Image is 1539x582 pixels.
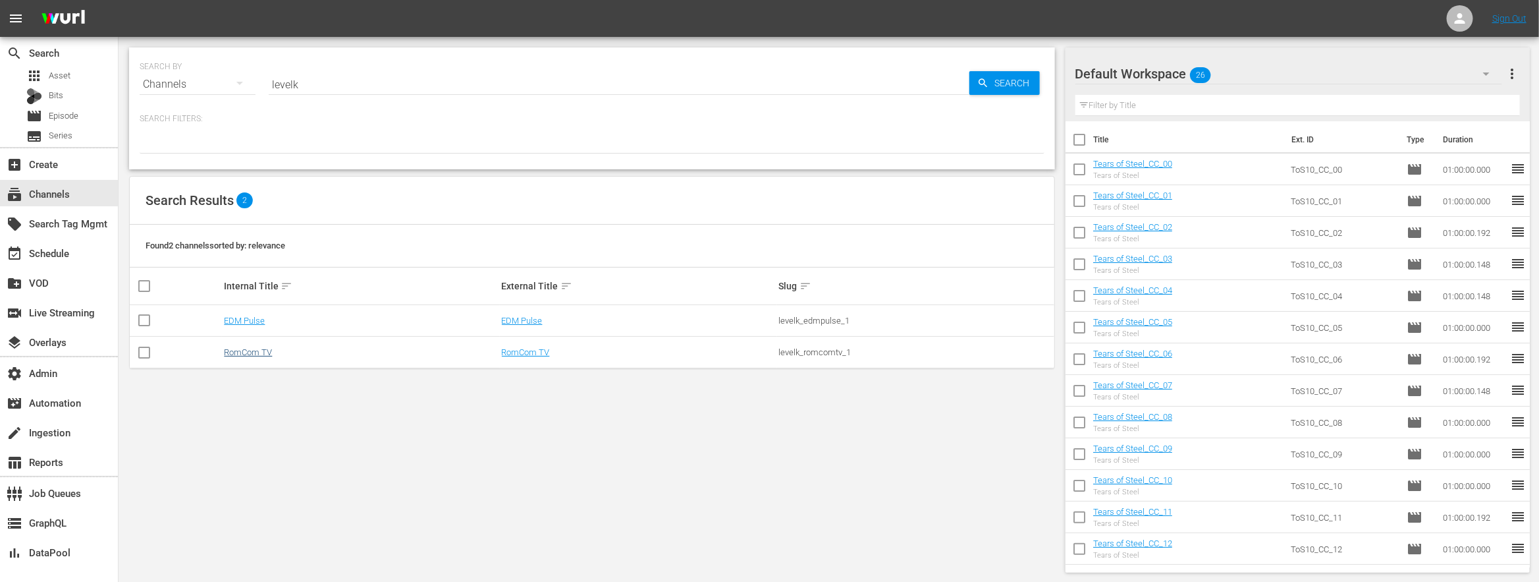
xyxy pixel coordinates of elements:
[7,455,22,471] span: Reports
[1407,541,1422,557] span: Episode
[7,45,22,61] span: Search
[146,192,234,208] span: Search Results
[1093,266,1172,275] div: Tears of Steel
[1285,312,1401,343] td: ToS10_CC_05
[7,335,22,351] span: Overlays
[281,280,292,292] span: sort
[1093,444,1172,453] a: Tears of Steel_CC_09
[1093,159,1172,169] a: Tears of Steel_CC_00
[1190,61,1211,89] span: 26
[1093,121,1284,158] th: Title
[1285,407,1401,438] td: ToS10_CC_08
[140,113,1044,125] p: Search Filters:
[1093,393,1172,401] div: Tears of Steel
[1093,235,1172,243] div: Tears of Steel
[779,347,1052,357] div: levelk_romcomtv_1
[779,278,1052,294] div: Slug
[502,347,550,357] a: RomCom TV
[7,216,22,232] span: Search Tag Mgmt
[1093,190,1172,200] a: Tears of Steel_CC_01
[1093,285,1172,295] a: Tears of Steel_CC_04
[7,366,22,382] span: Admin
[1510,446,1526,461] span: reorder
[1093,424,1172,433] div: Tears of Steel
[1407,193,1422,209] span: Episode
[7,425,22,441] span: Ingestion
[32,3,95,34] img: ans4CAIJ8jUAAAAAAAAAAAAAAAAAAAAAAAAgQb4GAAAAAAAAAAAAAAAAAAAAAAAAJMjXAAAAAAAAAAAAAAAAAAAAAAAAgAT5G...
[1504,58,1520,90] button: more_vert
[1407,383,1422,399] span: Episode
[1407,478,1422,494] span: Episode
[1407,446,1422,462] span: Episode
[49,109,78,123] span: Episode
[1285,533,1401,565] td: ToS10_CC_12
[7,486,22,502] span: Job Queues
[502,278,775,294] div: External Title
[1285,154,1401,185] td: ToS10_CC_00
[1285,280,1401,312] td: ToS10_CC_04
[7,246,22,262] span: Schedule
[1510,351,1526,366] span: reorder
[224,316,265,326] a: EDM Pulse
[1438,533,1510,565] td: 01:00:00.000
[224,347,272,357] a: RomCom TV
[799,280,811,292] span: sort
[1093,171,1172,180] div: Tears of Steel
[7,515,22,531] span: GraphQL
[7,395,22,411] span: Automation
[1438,248,1510,280] td: 01:00:00.148
[989,71,1040,95] span: Search
[969,71,1040,95] button: Search
[7,276,22,291] span: VOD
[26,108,42,124] span: Episode
[1510,256,1526,272] span: reorder
[1510,287,1526,303] span: reorder
[1438,502,1510,533] td: 01:00:00.192
[1407,351,1422,367] span: Episode
[49,129,72,142] span: Series
[1510,382,1526,398] span: reorder
[224,278,497,294] div: Internal Title
[1093,475,1172,485] a: Tears of Steel_CC_10
[1093,488,1172,496] div: Tears of Steel
[1438,280,1510,312] td: 01:00:00.148
[8,11,24,26] span: menu
[1093,538,1172,548] a: Tears of Steel_CC_12
[1438,470,1510,502] td: 01:00:00.000
[1510,540,1526,556] span: reorder
[1285,185,1401,217] td: ToS10_CC_01
[1093,361,1172,370] div: Tears of Steel
[1093,507,1172,517] a: Tears of Steel_CC_11
[1510,192,1526,208] span: reorder
[1285,343,1401,375] td: ToS10_CC_06
[1285,375,1401,407] td: ToS10_CC_07
[1510,509,1526,525] span: reorder
[1285,248,1401,280] td: ToS10_CC_03
[1435,121,1514,158] th: Duration
[1284,121,1399,158] th: Ext. ID
[1438,438,1510,470] td: 01:00:00.000
[1407,415,1422,430] span: Episode
[1093,551,1172,560] div: Tears of Steel
[1093,412,1172,422] a: Tears of Steel_CC_08
[502,316,543,326] a: EDM Pulse
[1438,154,1510,185] td: 01:00:00.000
[1093,519,1172,528] div: Tears of Steel
[1407,256,1422,272] span: Episode
[26,129,42,144] span: Series
[1285,438,1401,470] td: ToS10_CC_09
[1510,477,1526,493] span: reorder
[1075,55,1503,92] div: Default Workspace
[1438,185,1510,217] td: 01:00:00.000
[1492,13,1526,24] a: Sign Out
[7,305,22,321] span: Live Streaming
[7,157,22,173] span: Create
[26,68,42,84] span: Asset
[26,88,42,104] div: Bits
[1438,312,1510,343] td: 01:00:00.000
[146,241,285,250] span: Found 2 channels sorted by: relevance
[1407,161,1422,177] span: Episode
[1438,375,1510,407] td: 01:00:00.148
[1504,66,1520,82] span: more_vert
[7,187,22,202] span: Channels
